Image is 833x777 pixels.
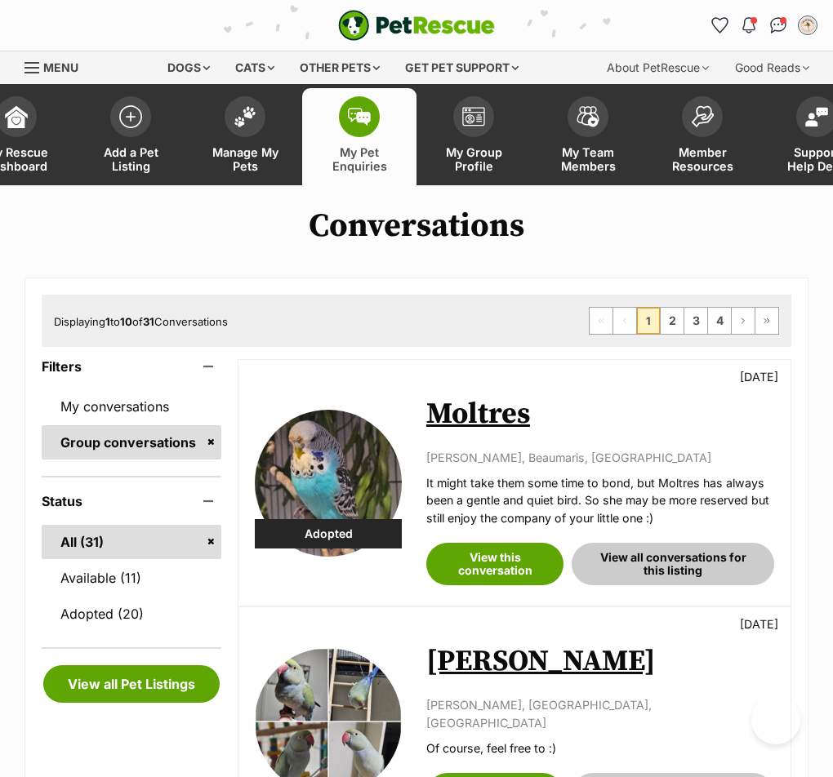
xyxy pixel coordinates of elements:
div: Other pets [288,51,391,84]
a: Last page [755,308,778,334]
span: Menu [43,60,78,74]
a: View all Pet Listings [43,665,220,703]
p: [DATE] [740,368,778,385]
div: Dogs [156,51,221,84]
span: Member Resources [666,145,739,173]
a: Conversations [765,12,791,38]
p: Of course, feel free to :) [426,739,774,757]
span: Manage My Pets [208,145,282,173]
div: Cats [224,51,286,84]
img: dashboard-icon-eb2f2d2d3e046f16d808141f083e7271f6b2e854fb5c12c21221c1fb7104beca.svg [5,105,28,128]
a: PetRescue [338,10,495,41]
a: Page 2 [661,308,684,334]
img: chat-41dd97257d64d25036548639549fe6c8038ab92f7586957e7f3b1b290dea8141.svg [770,17,787,33]
img: manage-my-pets-icon-02211641906a0b7f246fdf0571729dbe1e7629f14944591b6c1af311fb30b64b.svg [234,106,256,127]
span: Add a Pet Listing [94,145,167,173]
a: [PERSON_NAME] [426,643,656,680]
nav: Pagination [589,307,779,335]
a: Add a Pet Listing [73,88,188,185]
a: Menu [24,51,90,81]
span: Page 1 [637,308,660,334]
a: Manage My Pets [188,88,302,185]
a: View all conversations for this listing [572,543,774,585]
a: Next page [732,308,755,334]
a: Page 3 [684,308,707,334]
p: It might take them some time to bond, but Moltres has always been a gentle and quiet bird. So she... [426,474,774,526]
img: notifications-46538b983faf8c2785f20acdc204bb7945ddae34d4c08c2a6579f10ce5e182be.svg [742,17,755,33]
a: Member Resources [645,88,759,185]
img: help-desk-icon-fdf02630f3aa405de69fd3d07c3f3aa587a6932b1a1747fa1d2bba05be0121f9.svg [805,107,828,127]
img: team-members-icon-5396bd8760b3fe7c0b43da4ab00e1e3bb1a5d9ba89233759b79545d2d3fc5d0d.svg [577,106,599,127]
a: My conversations [42,389,221,424]
span: Displaying to of Conversations [54,315,228,328]
a: Adopted (20) [42,597,221,631]
img: Mon C profile pic [800,17,816,33]
span: My Team Members [551,145,625,173]
a: Favourites [706,12,733,38]
div: About PetRescue [595,51,720,84]
img: group-profile-icon-3fa3cf56718a62981997c0bc7e787c4b2cf8bcc04b72c1350f741eb67cf2f40e.svg [462,107,485,127]
img: pet-enquiries-icon-7e3ad2cf08bfb03b45e93fb7055b45f3efa6380592205ae92323e6603595dc1f.svg [348,108,371,126]
a: My Group Profile [416,88,531,185]
header: Status [42,494,221,508]
div: Get pet support [394,51,530,84]
iframe: Help Scout Beacon - Open [751,695,800,744]
img: Moltres [255,410,402,557]
strong: 10 [120,315,132,328]
strong: 1 [105,315,110,328]
span: My Pet Enquiries [323,145,396,173]
a: My Pet Enquiries [302,88,416,185]
img: member-resources-icon-8e73f808a243e03378d46382f2149f9095a855e16c252ad45f914b54edf8863c.svg [691,105,714,127]
p: [DATE] [740,615,778,633]
span: Previous page [613,308,636,334]
a: My Team Members [531,88,645,185]
img: add-pet-listing-icon-0afa8454b4691262ce3f59096e99ab1cd57d4a30225e0717b998d2c9b9846f56.svg [119,105,142,128]
header: Filters [42,359,221,374]
a: View this conversation [426,543,563,585]
span: My Group Profile [437,145,510,173]
span: First page [590,308,612,334]
a: All (31) [42,525,221,559]
div: Adopted [255,519,402,548]
p: [PERSON_NAME], [GEOGRAPHIC_DATA], [GEOGRAPHIC_DATA] [426,696,774,731]
ul: Account quick links [706,12,821,38]
a: Group conversations [42,425,221,460]
button: Notifications [736,12,762,38]
div: Good Reads [724,51,821,84]
p: [PERSON_NAME], Beaumaris, [GEOGRAPHIC_DATA] [426,449,774,466]
a: Available (11) [42,561,221,595]
button: My account [795,12,821,38]
a: Moltres [426,396,530,433]
strong: 31 [143,315,154,328]
img: logo-e224e6f780fb5917bec1dbf3a21bbac754714ae5b6737aabdf751b685950b380.svg [338,10,495,41]
a: Page 4 [708,308,731,334]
